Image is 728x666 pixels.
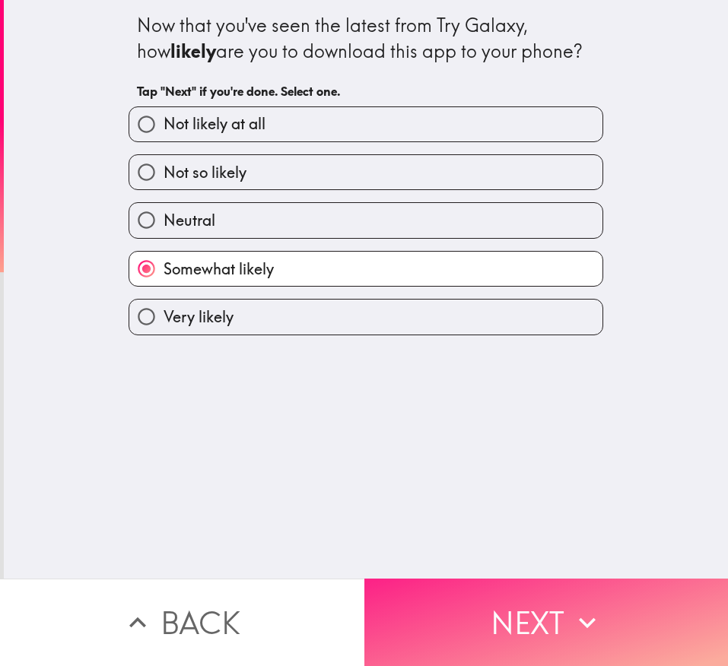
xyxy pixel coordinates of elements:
span: Very likely [164,306,234,328]
button: Somewhat likely [129,252,602,286]
button: Very likely [129,300,602,334]
button: Not likely at all [129,107,602,141]
span: Somewhat likely [164,258,274,280]
span: Neutral [164,210,215,231]
div: Now that you've seen the latest from Try Galaxy, how are you to download this app to your phone? [137,13,595,64]
b: likely [170,40,216,62]
h6: Tap "Next" if you're done. Select one. [137,83,595,100]
span: Not so likely [164,162,246,183]
span: Not likely at all [164,113,265,135]
button: Neutral [129,203,602,237]
button: Not so likely [129,155,602,189]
